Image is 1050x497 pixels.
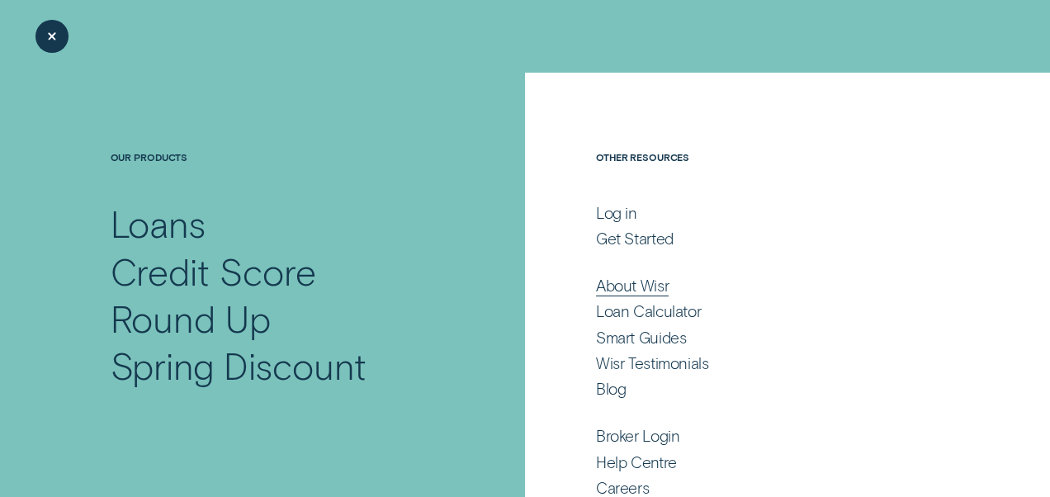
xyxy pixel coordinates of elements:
[596,276,669,296] div: About Wisr
[596,353,939,373] a: Wisr Testimonials
[111,200,206,247] div: Loans
[596,276,939,296] a: About Wisr
[596,301,701,321] div: Loan Calculator
[596,379,626,399] div: Blog
[596,229,939,248] a: Get Started
[596,203,939,223] a: Log in
[111,200,449,247] a: Loans
[596,452,939,472] a: Help Centre
[111,248,316,295] div: Credit Score
[596,353,709,373] div: Wisr Testimonials
[596,328,686,348] div: Smart Guides
[596,452,677,472] div: Help Centre
[35,20,69,53] button: Close Menu
[596,426,679,446] div: Broker Login
[596,426,939,446] a: Broker Login
[596,301,939,321] a: Loan Calculator
[596,151,939,201] h4: Other Resources
[111,295,271,342] div: Round Up
[111,151,449,201] h4: Our Products
[111,248,449,295] a: Credit Score
[111,342,449,389] a: Spring Discount
[596,229,674,248] div: Get Started
[111,295,449,342] a: Round Up
[596,203,637,223] div: Log in
[596,379,939,399] a: Blog
[111,342,367,389] div: Spring Discount
[596,328,939,348] a: Smart Guides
